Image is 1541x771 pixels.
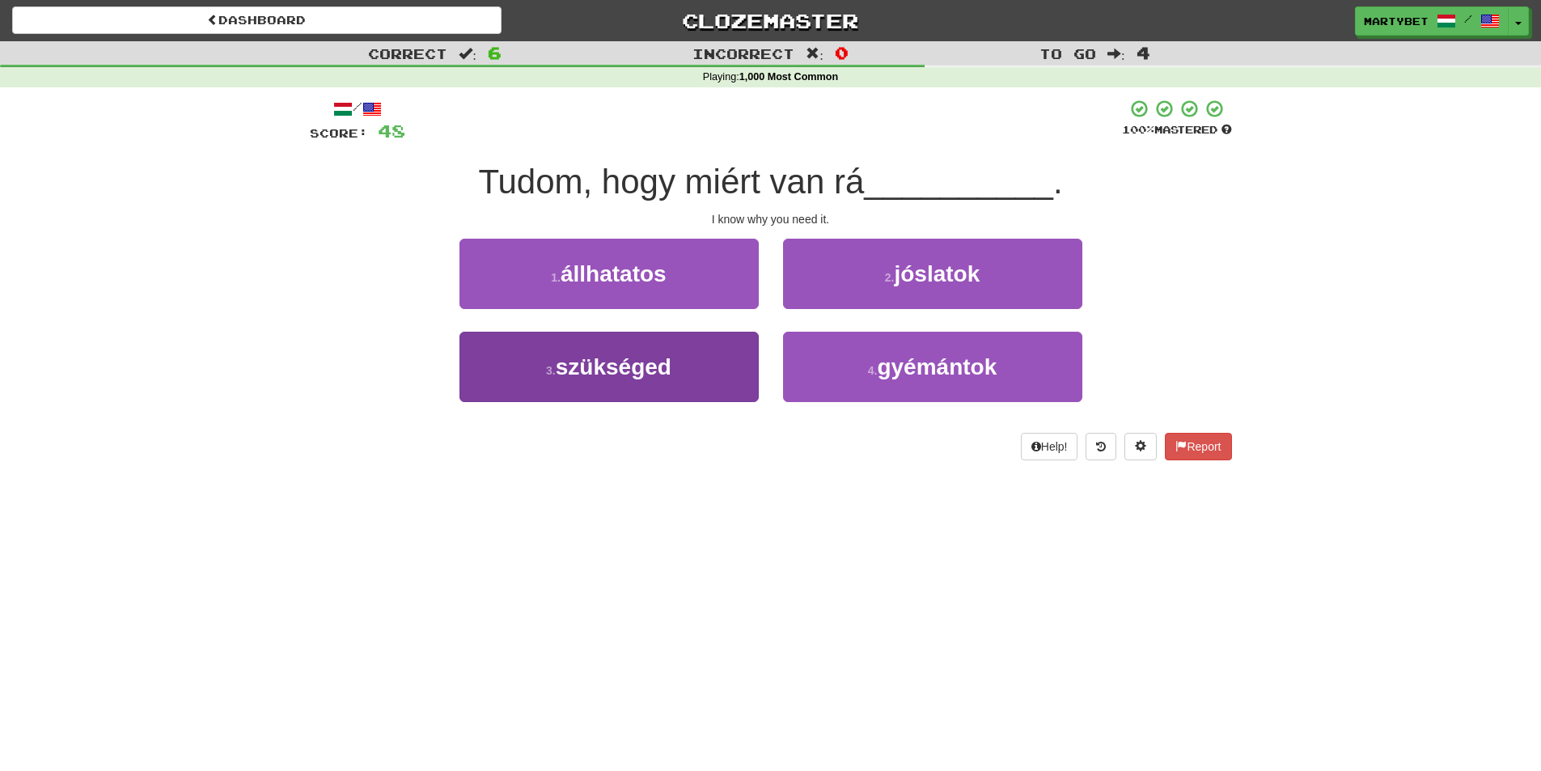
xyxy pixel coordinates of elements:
[1039,45,1096,61] span: To go
[1122,123,1232,138] div: Mastered
[561,261,667,286] span: állhatatos
[478,163,864,201] span: Tudom, hogy miért van rá
[459,332,759,402] button: 3.szükséged
[806,47,823,61] span: :
[885,271,895,284] small: 2 .
[1355,6,1509,36] a: Martybet /
[526,6,1015,35] a: Clozemaster
[783,332,1082,402] button: 4.gyémántok
[368,45,447,61] span: Correct
[310,99,405,119] div: /
[310,126,368,140] span: Score:
[459,47,476,61] span: :
[1464,13,1472,24] span: /
[488,43,502,62] span: 6
[551,271,561,284] small: 1 .
[864,163,1053,201] span: __________
[835,43,849,62] span: 0
[459,239,759,309] button: 1.állhatatos
[1364,14,1429,28] span: Martybet
[692,45,794,61] span: Incorrect
[894,261,980,286] span: jóslatok
[378,121,405,141] span: 48
[1021,433,1078,460] button: Help!
[1107,47,1125,61] span: :
[1122,123,1154,136] span: 100 %
[556,354,671,379] span: szükséged
[310,211,1232,227] div: I know why you need it.
[868,364,878,377] small: 4 .
[1086,433,1116,460] button: Round history (alt+y)
[1137,43,1150,62] span: 4
[739,71,838,83] strong: 1,000 Most Common
[877,354,997,379] span: gyémántok
[546,364,556,377] small: 3 .
[783,239,1082,309] button: 2.jóslatok
[1053,163,1063,201] span: .
[12,6,502,34] a: Dashboard
[1165,433,1231,460] button: Report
